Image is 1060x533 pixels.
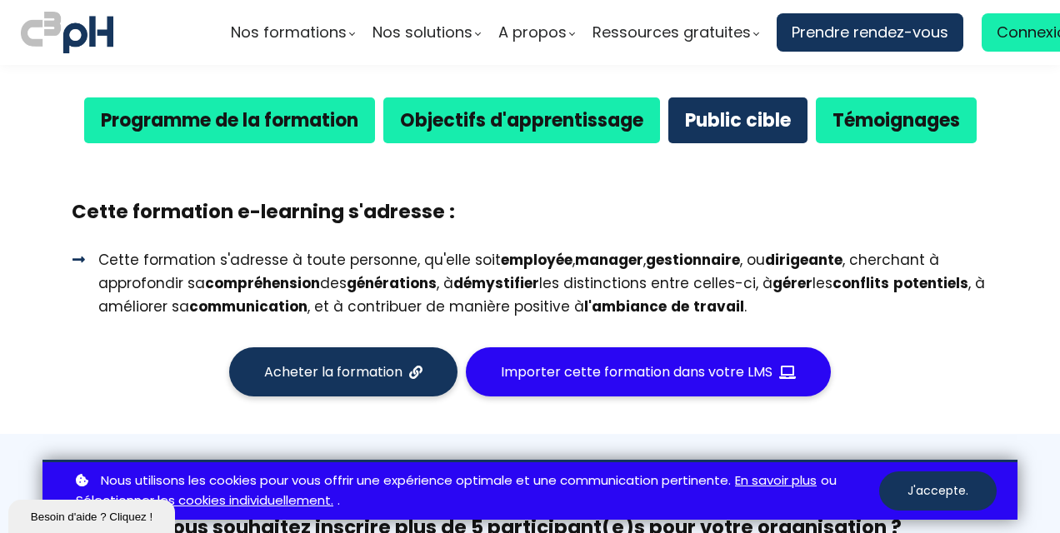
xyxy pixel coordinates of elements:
b: Témoignages [832,107,960,133]
strong: conflits [832,273,889,293]
img: logo C3PH [21,8,113,57]
span: Nos solutions [372,20,472,45]
strong: gérer [772,273,812,293]
b: Objectifs d'apprentissage [400,107,643,133]
strong: manager [575,250,643,270]
strong: compréhension [205,273,320,293]
span: A propos [498,20,567,45]
a: En savoir plus [735,471,817,491]
iframe: chat widget [8,496,178,533]
strong: l'ambiance [584,296,667,316]
span: Prendre rendez-vous [792,20,948,45]
button: J'accepte. [879,471,997,511]
strong: communication [189,296,307,316]
h4: Cette formation e-learning s'adresse : [72,197,988,227]
span: Ressources gratuites [592,20,751,45]
p: ou . [72,471,879,512]
a: Sélectionner les cookies individuellement. [76,491,333,511]
button: Acheter la formation [229,347,457,396]
strong: démystifier [453,273,539,293]
span: Nous utilisons les cookies pour vous offrir une expérience optimale et une communication pertinente. [101,471,731,491]
strong: dirigeante [765,250,842,270]
span: Nos formations [231,20,347,45]
div: Cette formation s'adresse à toute personne, qu'elle soit , , , ou , cherchant à approfondir sa de... [86,248,988,318]
span: Acheter la formation [264,361,402,382]
strong: employée [501,250,572,270]
span: Importer cette formation dans votre LMS [501,361,772,382]
b: Programme de la formation [101,107,358,133]
strong: générations [347,273,437,293]
button: Importer cette formation dans votre LMS [466,347,831,396]
strong: gestionnaire [646,250,740,270]
strong: travail [693,296,744,316]
b: Public cible [685,107,791,133]
strong: potentiels [893,273,968,293]
a: Prendre rendez-vous [777,13,963,52]
strong: de [671,296,689,316]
